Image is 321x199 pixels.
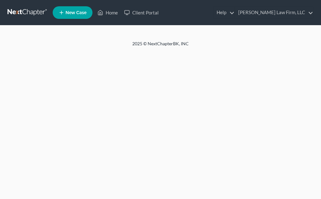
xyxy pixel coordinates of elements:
a: Help [213,7,234,18]
a: Client Portal [121,7,162,18]
a: [PERSON_NAME] Law Firm, LLC [235,7,313,18]
a: Home [94,7,121,18]
div: 2025 © NextChapterBK, INC [10,41,311,52]
new-legal-case-button: New Case [53,6,92,19]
